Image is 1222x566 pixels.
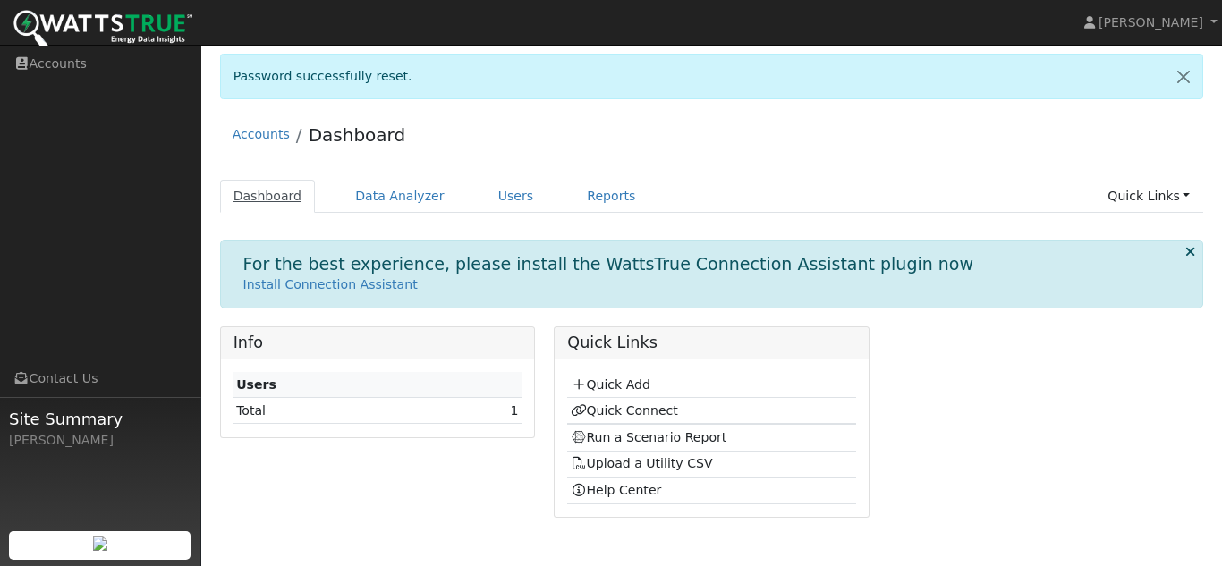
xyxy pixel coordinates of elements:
a: Close [1165,55,1202,98]
strong: Users [236,377,276,392]
span: Site Summary [9,407,191,431]
div: [PERSON_NAME] [9,431,191,450]
a: Quick Links [1094,180,1203,213]
a: Dashboard [220,180,316,213]
div: Password successfully reset. [220,54,1204,99]
a: Help Center [571,483,662,497]
a: Install Connection Assistant [243,277,418,291]
a: 1 [511,403,519,418]
a: Dashboard [309,124,406,146]
img: retrieve [93,536,107,551]
img: WattsTrue [13,10,192,50]
a: Quick Add [571,377,650,392]
td: Total [233,398,439,424]
h5: Info [233,334,522,352]
a: Quick Connect [571,403,678,418]
h5: Quick Links [567,334,855,352]
a: Accounts [233,127,290,141]
span: [PERSON_NAME] [1099,15,1203,30]
a: Upload a Utility CSV [571,456,713,470]
h1: For the best experience, please install the WattsTrue Connection Assistant plugin now [243,254,973,275]
a: Users [485,180,547,213]
a: Data Analyzer [342,180,458,213]
a: Reports [573,180,649,213]
a: Run a Scenario Report [571,430,727,444]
